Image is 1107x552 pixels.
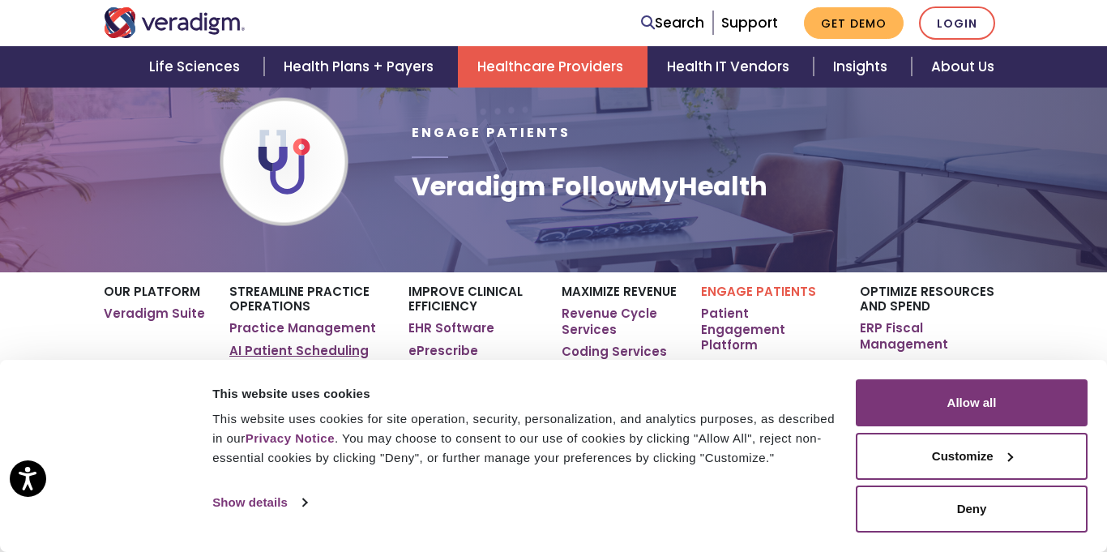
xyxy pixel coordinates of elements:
a: Insights [814,46,912,88]
a: Login [919,6,995,40]
iframe: Drift Chat Widget [784,471,1088,533]
a: Coding Services [562,344,667,360]
a: Show details [212,490,306,515]
a: AI Patient Scheduling [229,343,369,359]
img: Veradigm logo [104,7,246,38]
a: Get Demo [804,7,904,39]
a: Life Sciences [130,46,264,88]
a: Patient Engagement Platform [701,306,836,353]
a: Privacy Notice [246,431,335,445]
a: ePrescribe [408,343,478,359]
button: Allow all [856,379,1088,426]
a: Health Plans + Payers [264,46,458,88]
h1: Veradigm FollowMyHealth [412,171,767,202]
div: This website uses cookies for site operation, security, personalization, and analytics purposes, ... [212,409,837,468]
a: Revenue Cycle Services [562,306,677,337]
a: Veradigm Suite [104,306,205,322]
a: ERP Fiscal Management [860,320,1003,352]
div: This website uses cookies [212,384,837,404]
a: Practice Management [229,320,376,336]
a: Healthcare Providers [458,46,648,88]
a: About Us [912,46,1014,88]
span: Engage Patients [412,123,571,142]
a: Search [641,12,704,34]
button: Customize [856,433,1088,480]
a: Support [721,13,778,32]
a: EHR Software [408,320,494,336]
a: Health IT Vendors [648,46,814,88]
a: ERP Point of Use [860,358,962,374]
